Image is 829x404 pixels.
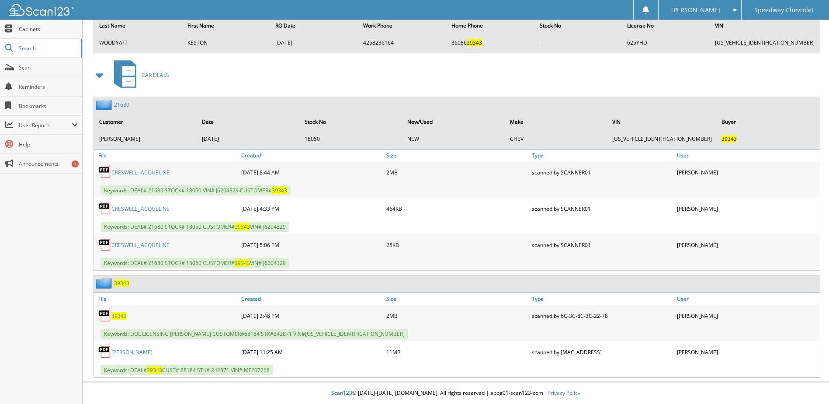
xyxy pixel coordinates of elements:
[271,35,358,50] td: [DATE]
[111,241,170,249] a: CRESWELL_JACQUELINE
[98,202,111,215] img: PDF.png
[623,35,710,50] td: 625YHD
[548,389,580,397] a: Privacy Policy
[271,17,358,35] th: RO Date
[300,132,402,146] td: 18050
[198,113,299,131] th: Date
[447,35,534,50] td: 36086
[111,348,153,356] a: [PERSON_NAME]
[96,278,114,289] img: folder2.png
[300,113,402,131] th: Stock No
[95,113,197,131] th: Customer
[111,205,170,212] a: CRESWELL_JACQUELINE
[94,150,239,161] a: File
[535,35,622,50] td: --
[530,236,675,254] div: scanned by SCANNER01
[109,58,169,92] a: CAR DEALS
[101,222,289,232] span: Keywords: DEAL# 21680 STOCK# 18050 CUSTOMER# VIN# J6204329
[671,7,720,13] span: [PERSON_NAME]
[675,293,820,305] a: User
[239,236,384,254] div: [DATE] 5:06 PM
[530,200,675,217] div: scanned by SCANNER01
[96,99,114,110] img: folder2.png
[239,343,384,361] div: [DATE] 11:25 AM
[717,113,819,131] th: Buyer
[384,343,529,361] div: 11MB
[98,238,111,251] img: PDF.png
[19,83,78,91] span: Reminders
[711,35,819,50] td: [US_VEHICLE_IDENTIFICATION_NUMBER]
[384,200,529,217] div: 464KB
[9,4,74,16] img: scan123-logo-white.svg
[183,17,270,35] th: First Name
[675,164,820,181] div: [PERSON_NAME]
[608,113,716,131] th: VIN
[623,17,710,35] th: License No
[235,223,250,230] span: 39343
[101,185,291,195] span: Keywords: DEAL# 21680 STOCK# 18050 VIN# J6204329 CUSTOMER#
[675,150,820,161] a: User
[530,293,675,305] a: Type
[447,17,534,35] th: Home Phone
[19,141,78,148] span: Help
[101,329,408,339] span: Keywords: DOL LICENSING [PERSON_NAME] CUSTOMER#68184 STK#242871 VIN#[US_VEHICLE_IDENTIFICATION_NU...
[147,366,162,374] span: 39343
[198,132,299,146] td: [DATE]
[721,135,737,143] span: 39343
[239,307,384,324] div: [DATE] 2:48 PM
[530,164,675,181] div: scanned by SCANNER01
[675,200,820,217] div: [PERSON_NAME]
[72,160,79,167] div: 1
[239,293,384,305] a: Created
[711,17,819,35] th: VIN
[239,150,384,161] a: Created
[359,35,446,50] td: 4258236164
[467,39,482,46] span: 39343
[183,35,270,50] td: KESTON
[608,132,716,146] td: [US_VEHICLE_IDENTIFICATION_NUMBER]
[95,35,182,50] td: WOODYATT
[403,113,505,131] th: New/Used
[19,45,76,52] span: Search
[19,25,78,33] span: Cabinets
[114,279,129,287] a: 39343
[19,64,78,71] span: Scan
[114,101,129,108] a: 21680
[506,132,607,146] td: CHEV
[239,164,384,181] div: [DATE] 8:44 AM
[384,293,529,305] a: Size
[101,258,289,268] span: Keywords: DEAL# 21680 STOCK# 18050 CUSTOMER# VIN# J6204329
[535,17,622,35] th: Stock No
[403,132,505,146] td: NEW
[95,17,182,35] th: Last Name
[98,166,111,179] img: PDF.png
[272,187,287,194] span: 39343
[384,164,529,181] div: 2MB
[94,293,239,305] a: File
[675,307,820,324] div: [PERSON_NAME]
[530,343,675,361] div: scanned by [MAC_ADDRESS]
[331,389,352,397] span: Scan123
[111,169,170,176] a: CRESWELL_JACQUELINE
[142,71,169,79] span: CAR DEALS
[675,343,820,361] div: [PERSON_NAME]
[19,160,78,167] span: Announcements
[530,307,675,324] div: scanned by 6C-3C-8C-3C-22-78
[19,122,72,129] span: User Reports
[83,383,829,404] div: © [DATE]-[DATE] [DOMAIN_NAME]. All rights reserved | appg01-scan123-com |
[506,113,607,131] th: Make
[239,200,384,217] div: [DATE] 4:33 PM
[359,17,446,35] th: Work Phone
[98,345,111,359] img: PDF.png
[19,102,78,110] span: Bookmarks
[101,365,273,375] span: Keywords: DEAL# CUST# 68184 STK# 242871 VIN# MF207268
[384,236,529,254] div: 25KB
[384,307,529,324] div: 2MB
[530,150,675,161] a: Type
[754,7,814,13] span: Speedway Chevrolet
[98,309,111,322] img: PDF.png
[235,259,250,267] span: 39343
[111,312,127,320] a: 39343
